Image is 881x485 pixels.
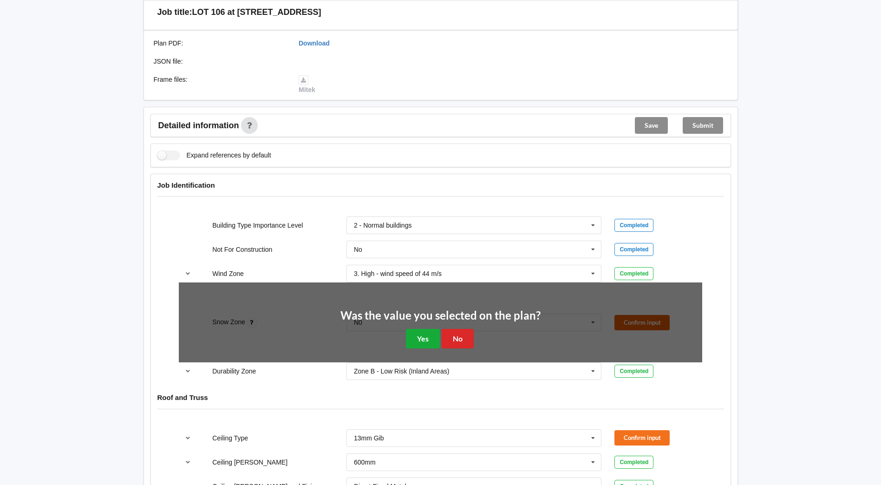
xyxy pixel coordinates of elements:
a: Download [299,39,330,47]
label: Durability Zone [212,367,256,375]
div: Frame files : [147,75,293,94]
h2: Was the value you selected on the plan? [340,308,541,323]
button: Yes [406,329,440,348]
label: Building Type Importance Level [212,222,303,229]
button: No [442,329,474,348]
label: Expand references by default [157,151,271,160]
div: Completed [614,267,653,280]
div: 3. High - wind speed of 44 m/s [354,270,442,277]
div: JSON file : [147,57,293,66]
label: Ceiling Type [212,434,248,442]
div: Zone B - Low Risk (Inland Areas) [354,368,449,374]
div: 2 - Normal buildings [354,222,412,229]
label: Ceiling [PERSON_NAME] [212,459,287,466]
button: reference-toggle [179,430,197,446]
div: Plan PDF : [147,39,293,48]
h4: Job Identification [157,181,724,190]
a: Mitek [299,76,315,93]
h3: LOT 106 at [STREET_ADDRESS] [192,7,321,18]
button: reference-toggle [179,454,197,471]
div: 13mm Gib [354,435,384,441]
button: reference-toggle [179,363,197,380]
div: 600mm [354,459,376,465]
div: Completed [614,365,653,378]
span: Detailed information [158,121,239,130]
button: Confirm input [614,430,670,446]
h4: Roof and Truss [157,393,724,402]
div: Completed [614,456,653,469]
div: No [354,246,362,253]
label: Not For Construction [212,246,272,253]
div: Completed [614,243,653,256]
label: Wind Zone [212,270,244,277]
div: Completed [614,219,653,232]
h3: Job title: [157,7,192,18]
button: reference-toggle [179,265,197,282]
